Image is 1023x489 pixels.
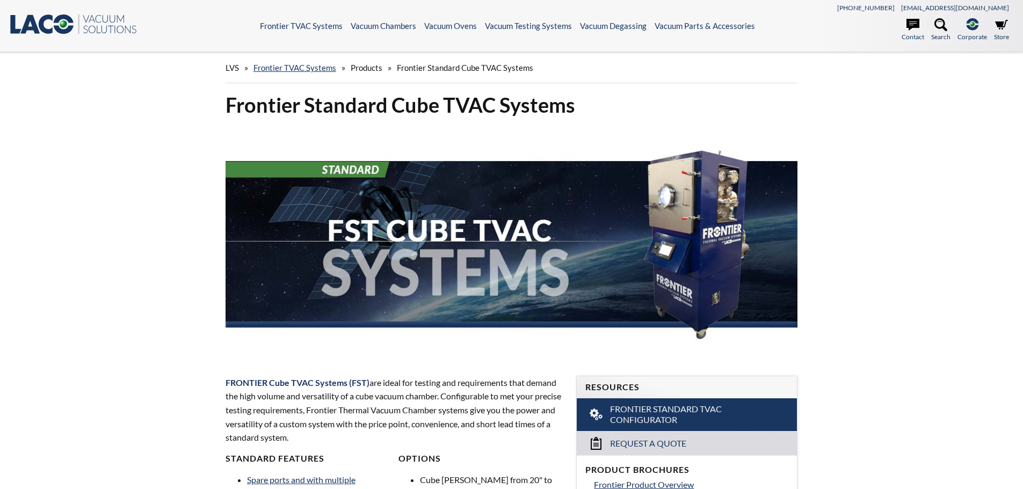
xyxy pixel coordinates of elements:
a: Search [931,18,951,42]
p: are ideal for testing and requirements that demand the high volume and versatility of a cube vacu... [226,376,564,444]
a: Frontier TVAC Systems [260,21,343,31]
div: » » » [226,53,798,83]
a: Vacuum Chambers [351,21,416,31]
h4: Resources [585,382,788,393]
a: Vacuum Parts & Accessories [655,21,755,31]
span: Frontier Standard TVAC Configurator [610,404,765,426]
a: Frontier Standard TVAC Configurator [577,398,797,432]
h1: Frontier Standard Cube TVAC Systems [226,92,798,118]
a: Vacuum Ovens [424,21,477,31]
a: Store [994,18,1009,42]
h4: Product Brochures [585,464,788,476]
a: Request a Quote [577,431,797,455]
span: Corporate [957,32,987,42]
span: Request a Quote [610,438,686,449]
a: [EMAIL_ADDRESS][DOMAIN_NAME] [901,4,1009,12]
a: [PHONE_NUMBER] [837,4,895,12]
a: Vacuum Testing Systems [485,21,572,31]
a: Frontier TVAC Systems [253,63,336,72]
h4: Standard Features [226,453,390,464]
h4: Options [398,453,563,464]
a: Contact [902,18,924,42]
span: LVS [226,63,239,72]
span: Products [351,63,382,72]
span: FRONTIER Cube TVAC Systems (FST) [226,377,369,388]
a: Vacuum Degassing [580,21,647,31]
img: FST Cube TVAC Systems header [226,127,798,355]
span: Frontier Standard Cube TVAC Systems [397,63,533,72]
